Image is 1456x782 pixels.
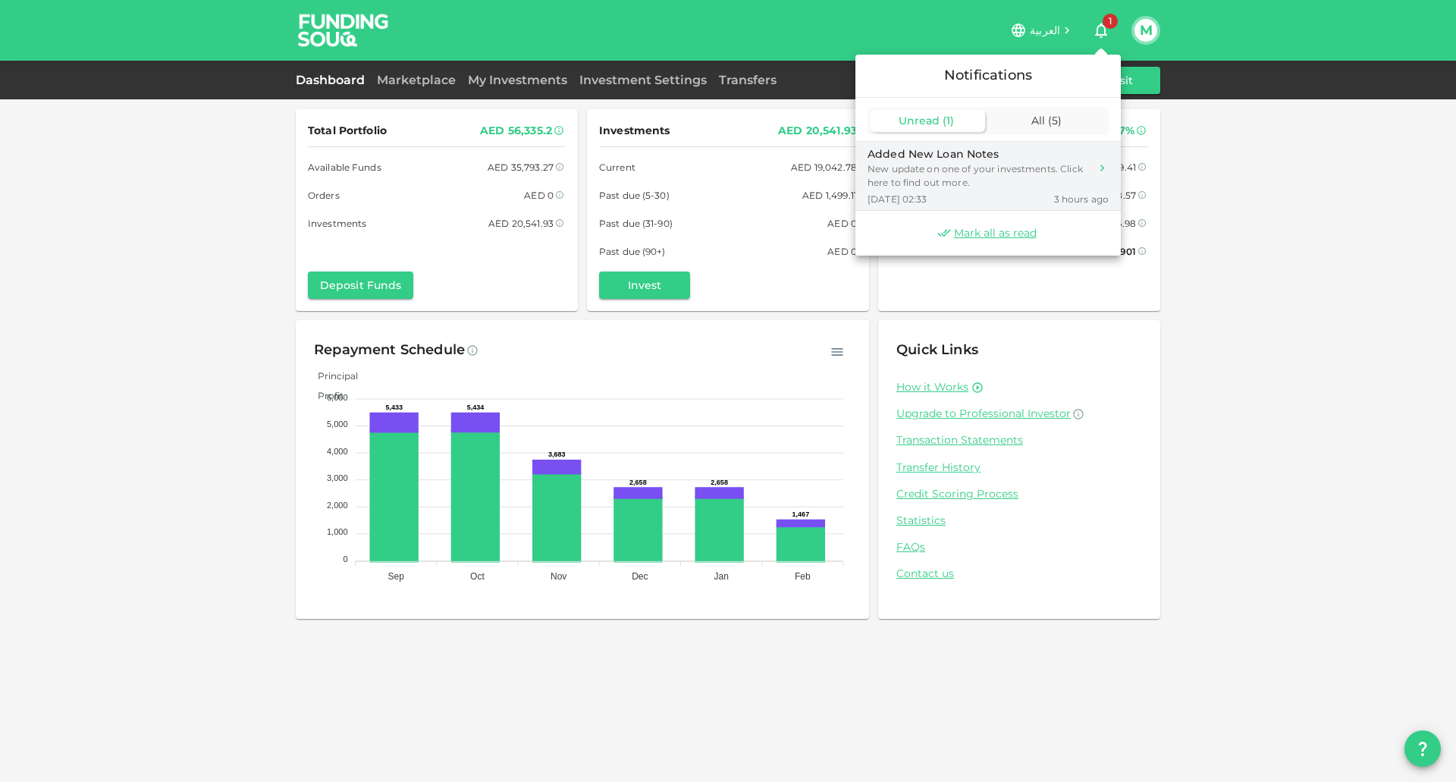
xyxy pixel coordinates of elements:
[899,114,940,127] span: Unread
[954,226,1037,240] span: Mark all as read
[868,146,1090,162] div: Added New Loan Notes
[1048,114,1062,127] span: ( 5 )
[944,67,1032,83] span: Notifications
[868,162,1090,190] div: New update on one of your investments. Click here to find out more.
[868,193,927,206] span: [DATE] 02:33
[1054,193,1109,206] span: 3 hours ago
[943,114,954,127] span: ( 1 )
[1031,114,1045,127] span: All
